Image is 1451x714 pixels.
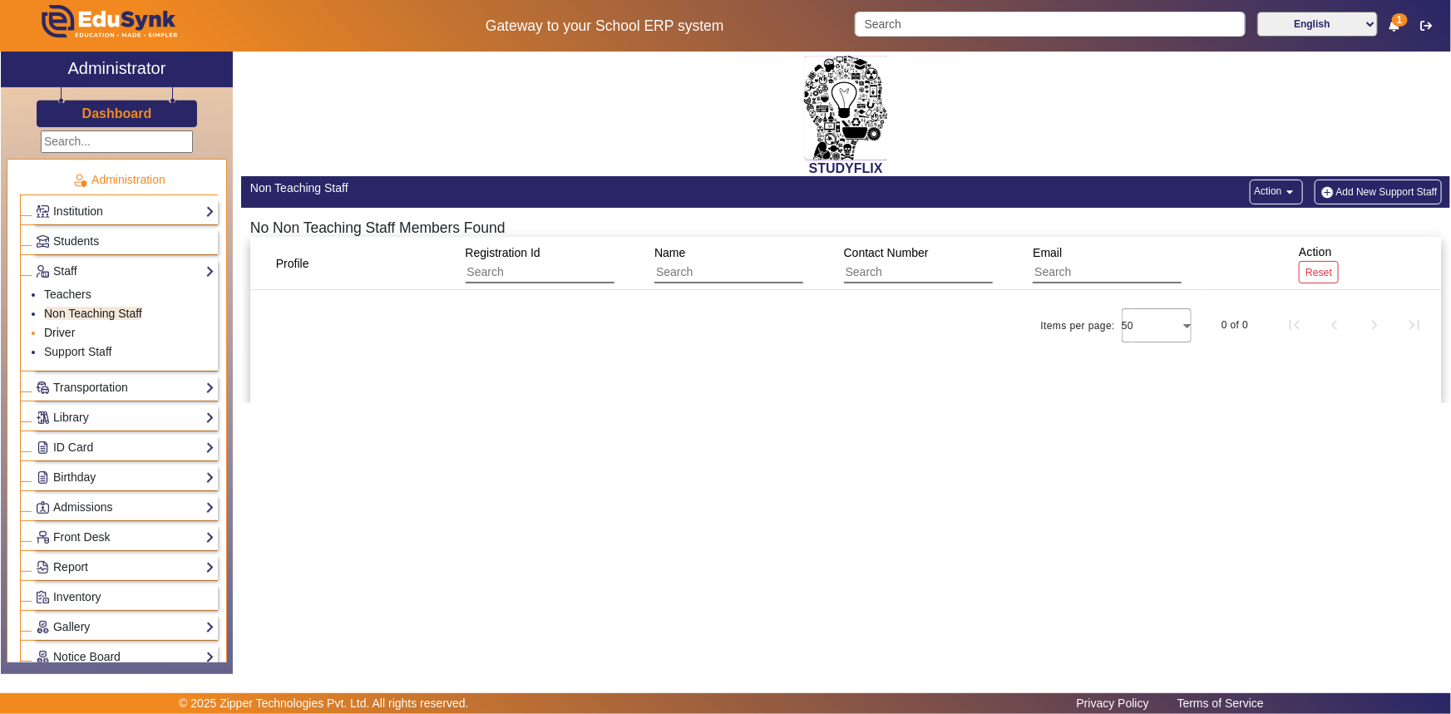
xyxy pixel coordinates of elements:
a: Privacy Policy [1069,692,1157,714]
span: Email [1033,246,1062,259]
button: Add New Support Staff [1315,180,1442,204]
div: Profile [270,249,330,278]
img: Inventory.png [37,591,49,603]
img: 2da83ddf-6089-4dce-a9e2-416746467bdd [804,56,887,160]
a: Terms of Service [1169,692,1272,714]
button: Next page [1355,305,1394,345]
p: Administration [20,171,218,189]
button: Last page [1394,305,1434,345]
span: Profile [276,257,309,270]
span: Contact Number [844,246,929,259]
input: Search [466,262,614,283]
button: Previous page [1315,305,1355,345]
h2: Administrator [68,58,166,78]
div: Action [1293,237,1345,289]
button: Reset [1299,261,1339,283]
input: Search [1033,262,1182,283]
div: Contact Number [838,238,1014,289]
button: First page [1275,305,1315,345]
div: Name [649,238,824,289]
input: Search... [41,130,193,153]
h5: No Non Teaching Staff Members Found [250,219,1442,237]
div: Items per page: [1041,318,1115,334]
input: Search [844,262,993,283]
h3: Dashboard [82,106,152,121]
h5: Gateway to your School ERP system [372,17,837,35]
a: Support Staff [44,345,111,358]
input: Search [855,12,1245,37]
span: Inventory [53,590,101,603]
div: Email [1027,238,1202,289]
span: Name [654,246,685,259]
a: Teachers [44,288,91,301]
span: Registration Id [466,246,540,259]
img: Students.png [37,235,49,248]
input: Search [654,262,803,283]
a: Non Teaching Staff [44,307,142,320]
a: Driver [44,326,75,339]
p: © 2025 Zipper Technologies Pvt. Ltd. All rights reserved. [179,695,469,712]
a: Inventory [36,588,215,607]
a: Students [36,232,215,251]
div: Non Teaching Staff [250,180,837,197]
span: 1 [1392,13,1408,27]
a: Dashboard [81,105,153,122]
h2: STUDYFLIX [241,160,1450,176]
mat-icon: arrow_drop_down [1282,184,1299,200]
div: 0 of 0 [1222,317,1248,333]
span: Students [53,234,99,248]
img: add-new-student.png [1319,185,1336,199]
a: Administrator [1,52,233,87]
button: Action [1250,180,1302,204]
div: Registration Id [460,238,635,289]
img: Administration.png [72,173,87,188]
